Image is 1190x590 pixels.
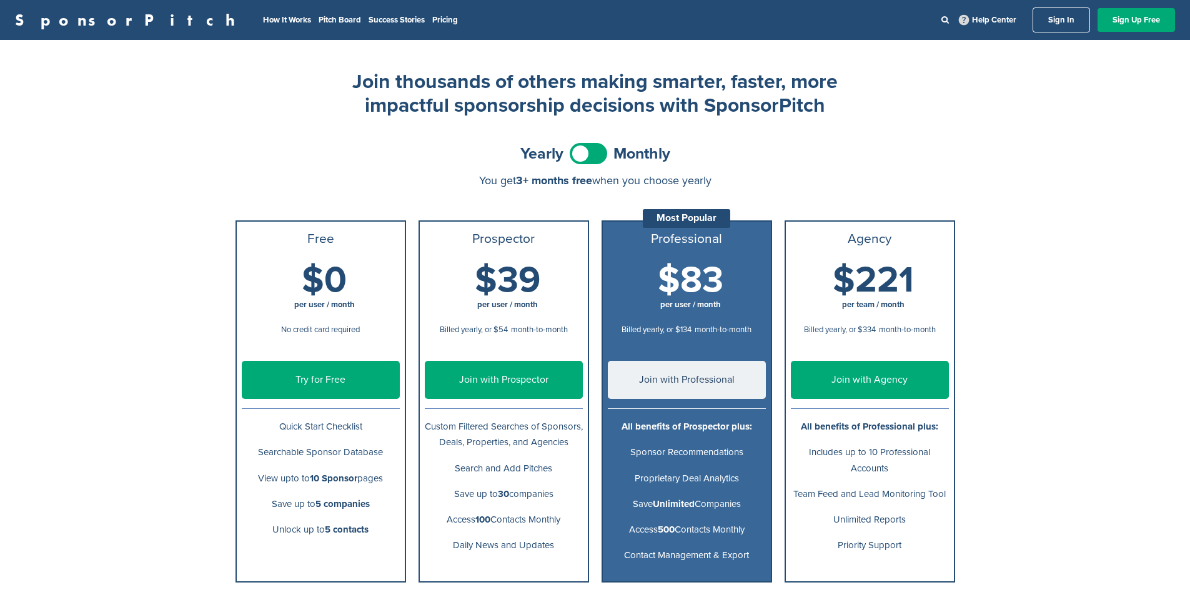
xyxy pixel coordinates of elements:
h3: Agency [791,232,949,247]
p: Access Contacts Monthly [425,512,583,528]
div: Most Popular [643,209,730,228]
span: $221 [833,258,914,302]
h3: Prospector [425,232,583,247]
p: View upto to pages [242,471,400,486]
p: Search and Add Pitches [425,461,583,476]
b: Unlimited [653,498,695,509]
span: per team / month [842,300,905,310]
p: Searchable Sponsor Database [242,445,400,460]
p: Save up to [242,496,400,512]
span: per user / month [294,300,355,310]
span: $0 [302,258,347,302]
a: Help Center [956,12,1019,27]
a: Sign Up Free [1098,8,1175,32]
h2: Join thousands of others making smarter, faster, more impactful sponsorship decisions with Sponso... [345,70,845,118]
p: Access Contacts Monthly [608,522,766,538]
span: per user / month [477,300,538,310]
a: Join with Agency [791,361,949,399]
a: How It Works [263,15,311,25]
span: per user / month [660,300,721,310]
p: Save up to companies [425,486,583,502]
span: Billed yearly, or $54 [440,325,508,335]
p: Priority Support [791,538,949,553]
p: Contact Management & Export [608,548,766,563]
span: No credit card required [281,325,360,335]
p: Save Companies [608,496,766,512]
b: 10 Sponsor [310,473,357,484]
b: 100 [475,514,490,525]
b: All benefits of Prospector plus: [622,421,752,432]
p: Custom Filtered Searches of Sponsors, Deals, Properties, and Agencies [425,419,583,450]
p: Unlock up to [242,522,400,538]
a: Try for Free [242,361,400,399]
span: month-to-month [511,325,568,335]
a: Pitch Board [319,15,361,25]
p: Daily News and Updates [425,538,583,553]
a: Join with Prospector [425,361,583,399]
span: month-to-month [879,325,936,335]
span: Billed yearly, or $134 [622,325,692,335]
div: You get when you choose yearly [236,174,955,187]
b: 30 [498,488,509,499]
a: Join with Professional [608,361,766,399]
b: 500 [658,524,675,535]
p: Sponsor Recommendations [608,445,766,460]
a: Pricing [432,15,458,25]
span: month-to-month [695,325,751,335]
span: Yearly [520,146,563,162]
span: Billed yearly, or $334 [804,325,876,335]
b: All benefits of Professional plus: [801,421,938,432]
h3: Free [242,232,400,247]
p: Team Feed and Lead Monitoring Tool [791,486,949,502]
a: SponsorPitch [15,12,243,28]
b: 5 companies [315,498,370,509]
p: Includes up to 10 Professional Accounts [791,445,949,476]
h3: Professional [608,232,766,247]
a: Success Stories [369,15,425,25]
span: $83 [658,258,723,302]
p: Unlimited Reports [791,512,949,528]
a: Sign In [1033,7,1090,32]
p: Quick Start Checklist [242,419,400,435]
p: Proprietary Deal Analytics [608,471,766,486]
span: Monthly [613,146,670,162]
span: 3+ months free [516,174,592,187]
span: $39 [475,258,540,302]
b: 5 contacts [325,524,369,535]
